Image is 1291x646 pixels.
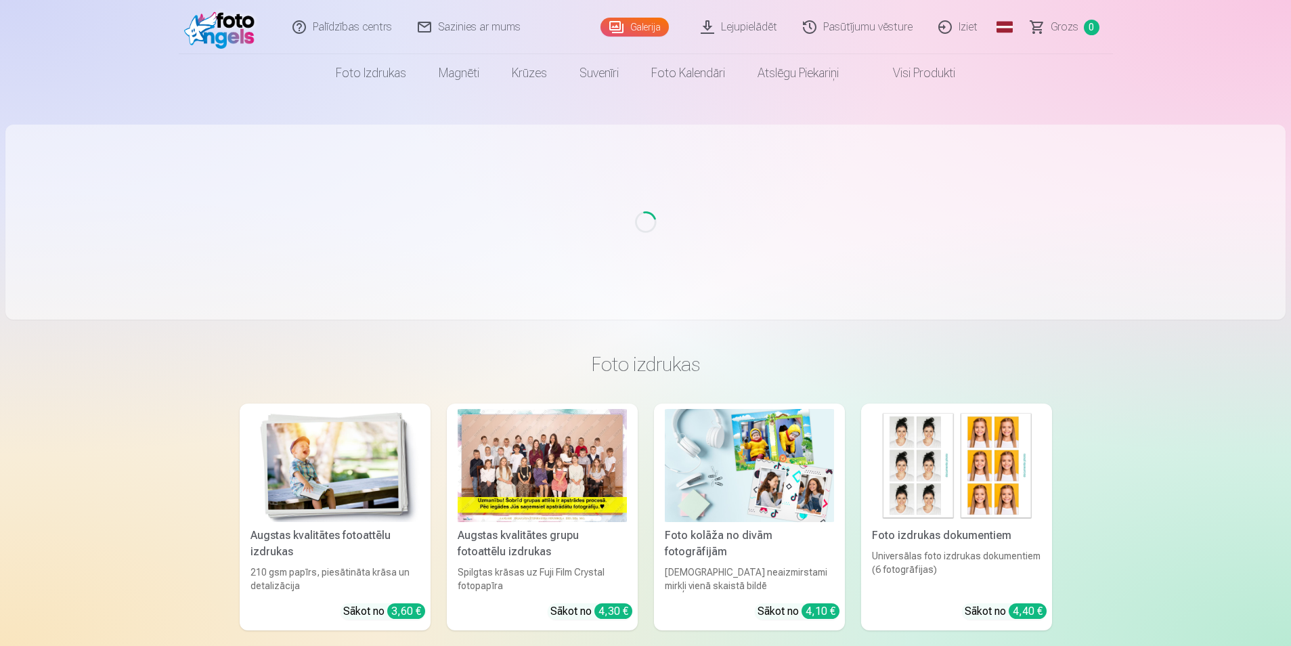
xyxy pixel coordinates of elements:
[872,409,1041,522] img: Foto izdrukas dokumentiem
[758,603,839,620] div: Sākot no
[452,527,632,560] div: Augstas kvalitātes grupu fotoattēlu izdrukas
[240,404,431,630] a: Augstas kvalitātes fotoattēlu izdrukasAugstas kvalitātes fotoattēlu izdrukas210 gsm papīrs, piesā...
[245,527,425,560] div: Augstas kvalitātes fotoattēlu izdrukas
[665,409,834,522] img: Foto kolāža no divām fotogrāfijām
[320,54,422,92] a: Foto izdrukas
[452,565,632,593] div: Spilgtas krāsas uz Fuji Film Crystal fotopapīra
[250,409,420,522] img: Augstas kvalitātes fotoattēlu izdrukas
[659,565,839,593] div: [DEMOGRAPHIC_DATA] neaizmirstami mirkļi vienā skaistā bildē
[654,404,845,630] a: Foto kolāža no divām fotogrāfijāmFoto kolāža no divām fotogrāfijām[DEMOGRAPHIC_DATA] neaizmirstam...
[965,603,1047,620] div: Sākot no
[447,404,638,630] a: Augstas kvalitātes grupu fotoattēlu izdrukasSpilgtas krāsas uz Fuji Film Crystal fotopapīraSākot ...
[563,54,635,92] a: Suvenīri
[867,549,1047,593] div: Universālas foto izdrukas dokumentiem (6 fotogrāfijas)
[496,54,563,92] a: Krūzes
[550,603,632,620] div: Sākot no
[635,54,741,92] a: Foto kalendāri
[245,565,425,593] div: 210 gsm papīrs, piesātināta krāsa un detalizācija
[343,603,425,620] div: Sākot no
[855,54,971,92] a: Visi produkti
[184,5,262,49] img: /fa1
[861,404,1052,630] a: Foto izdrukas dokumentiemFoto izdrukas dokumentiemUniversālas foto izdrukas dokumentiem (6 fotogr...
[659,527,839,560] div: Foto kolāža no divām fotogrāfijām
[1009,603,1047,619] div: 4,40 €
[387,603,425,619] div: 3,60 €
[741,54,855,92] a: Atslēgu piekariņi
[422,54,496,92] a: Magnēti
[600,18,669,37] a: Galerija
[1084,20,1099,35] span: 0
[1051,19,1078,35] span: Grozs
[250,352,1041,376] h3: Foto izdrukas
[802,603,839,619] div: 4,10 €
[594,603,632,619] div: 4,30 €
[867,527,1047,544] div: Foto izdrukas dokumentiem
